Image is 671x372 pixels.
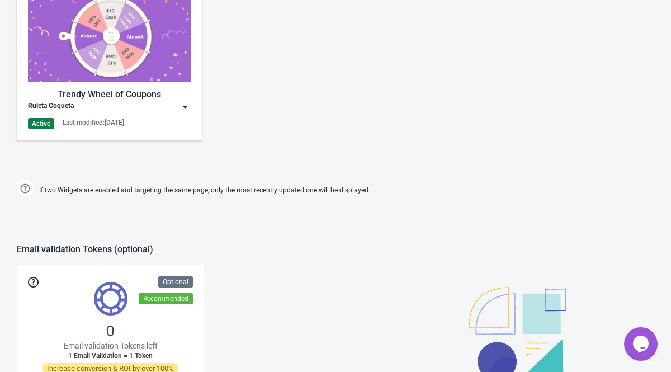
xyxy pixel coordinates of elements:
[106,322,115,340] span: 0
[139,293,193,304] div: Recommended
[28,88,191,101] div: Trendy Wheel of Coupons
[63,118,124,127] div: Last modified: [DATE]
[68,351,153,360] span: 1 Email Validation = 1 Token
[39,181,370,200] span: If two Widgets are enabled and targeting the same page, only the most recently updated one will b...
[158,276,193,288] div: Optional
[17,180,34,197] img: help.png
[64,340,158,351] span: Email validation Tokens left
[28,101,74,112] div: Ruleta Coqueta
[94,282,127,316] img: tokens.svg
[28,118,54,129] div: Active
[179,101,191,112] img: dropdown.png
[624,327,660,361] iframe: chat widget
